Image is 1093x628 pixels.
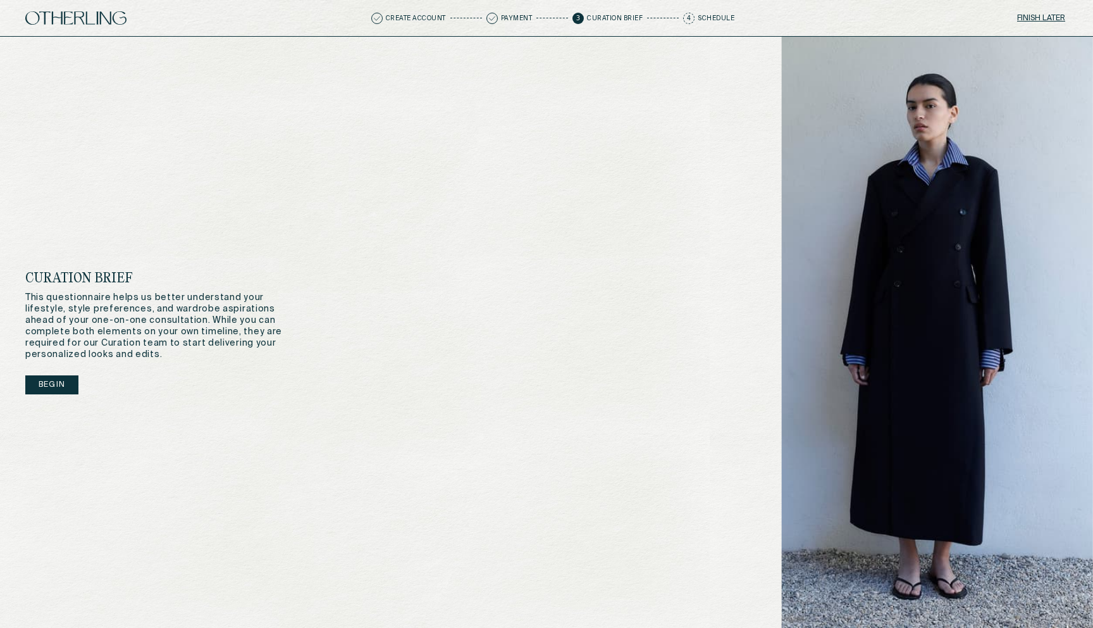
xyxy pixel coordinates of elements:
p: Create Account [386,15,446,22]
img: Curation Brief Intro [782,37,1093,628]
h1: Curation Brief [25,271,304,287]
span: 3 [572,13,584,24]
button: Finish later [1015,9,1068,27]
span: 4 [683,13,695,24]
p: Payment [501,15,533,22]
p: Schedule [698,15,734,22]
button: Begin [25,375,78,394]
img: logo [25,11,127,25]
p: This questionnaire helps us better understand your lifestyle, style preferences, and wardrobe asp... [25,292,304,360]
p: Curation Brief [587,15,643,22]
